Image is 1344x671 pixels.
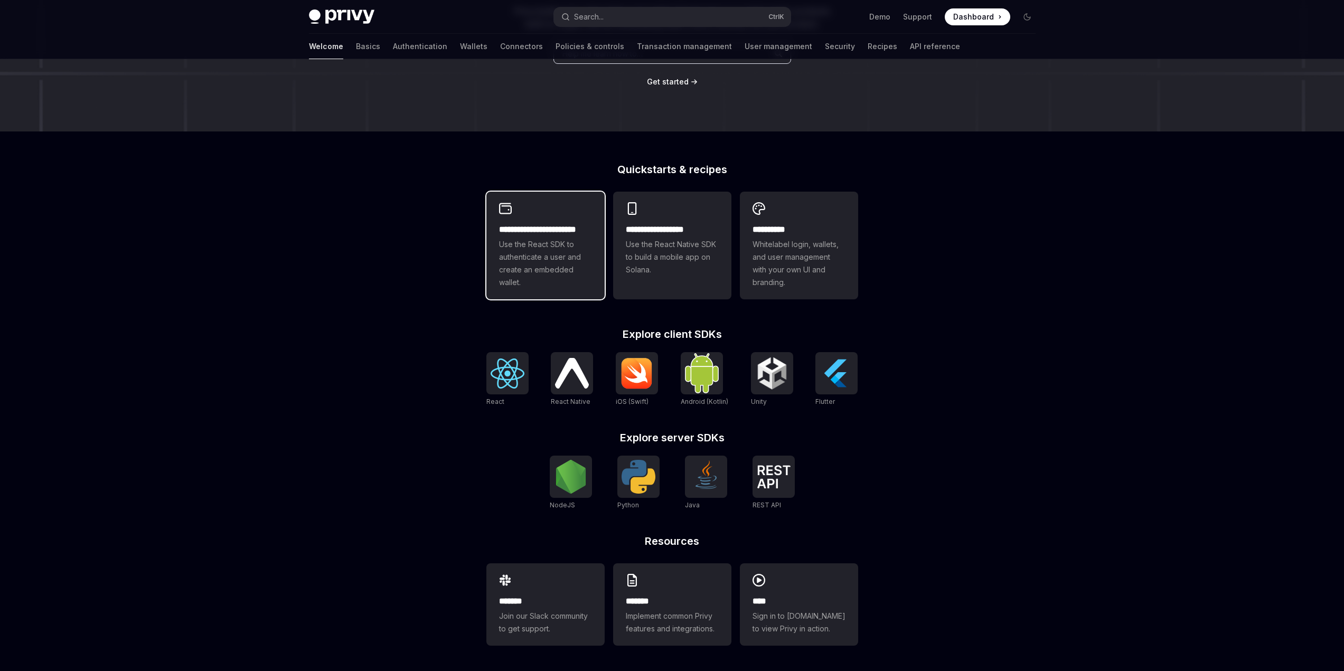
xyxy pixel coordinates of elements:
span: Whitelabel login, wallets, and user management with your own UI and branding. [753,238,845,289]
a: Android (Kotlin)Android (Kotlin) [681,352,728,407]
a: ****Sign in to [DOMAIN_NAME] to view Privy in action. [740,563,858,646]
a: Connectors [500,34,543,59]
a: Demo [869,12,890,22]
span: Java [685,501,700,509]
a: UnityUnity [751,352,793,407]
a: REST APIREST API [753,456,795,511]
a: Wallets [460,34,487,59]
img: Unity [755,356,789,390]
a: JavaJava [685,456,727,511]
h2: Resources [486,536,858,546]
span: Implement common Privy features and integrations. [626,610,719,635]
a: Policies & controls [556,34,624,59]
a: React NativeReact Native [551,352,593,407]
a: Security [825,34,855,59]
a: Transaction management [637,34,732,59]
span: Use the React SDK to authenticate a user and create an embedded wallet. [499,238,592,289]
a: NodeJSNodeJS [550,456,592,511]
a: PythonPython [617,456,660,511]
img: React Native [555,358,589,388]
span: iOS (Swift) [616,398,648,405]
div: Search... [574,11,604,23]
span: Dashboard [953,12,994,22]
a: **** **Implement common Privy features and integrations. [613,563,731,646]
a: **** *****Whitelabel login, wallets, and user management with your own UI and branding. [740,192,858,299]
h2: Explore server SDKs [486,432,858,443]
a: API reference [910,34,960,59]
span: React Native [551,398,590,405]
img: NodeJS [554,460,588,494]
a: FlutterFlutter [815,352,858,407]
a: iOS (Swift)iOS (Swift) [616,352,658,407]
a: Basics [356,34,380,59]
span: NodeJS [550,501,575,509]
img: Flutter [820,356,853,390]
img: Python [622,460,655,494]
h2: Explore client SDKs [486,329,858,339]
img: Android (Kotlin) [685,353,719,393]
img: React [491,358,524,389]
span: Android (Kotlin) [681,398,728,405]
img: REST API [757,465,791,488]
a: ReactReact [486,352,529,407]
span: Join our Slack community to get support. [499,610,592,635]
button: Search...CtrlK [554,7,791,26]
img: Java [689,460,723,494]
img: dark logo [309,10,374,24]
button: Toggle dark mode [1019,8,1036,25]
span: Ctrl K [768,13,784,21]
a: Welcome [309,34,343,59]
span: Unity [751,398,767,405]
a: Recipes [868,34,897,59]
span: Get started [647,77,689,86]
span: Python [617,501,639,509]
img: iOS (Swift) [620,357,654,389]
a: User management [745,34,812,59]
a: Support [903,12,932,22]
a: **** **Join our Slack community to get support. [486,563,605,646]
span: Use the React Native SDK to build a mobile app on Solana. [626,238,719,276]
a: Get started [647,77,689,87]
a: Authentication [393,34,447,59]
h2: Quickstarts & recipes [486,164,858,175]
span: React [486,398,504,405]
span: REST API [753,501,781,509]
span: Flutter [815,398,835,405]
span: Sign in to [DOMAIN_NAME] to view Privy in action. [753,610,845,635]
a: **** **** **** ***Use the React Native SDK to build a mobile app on Solana. [613,192,731,299]
a: Dashboard [945,8,1010,25]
